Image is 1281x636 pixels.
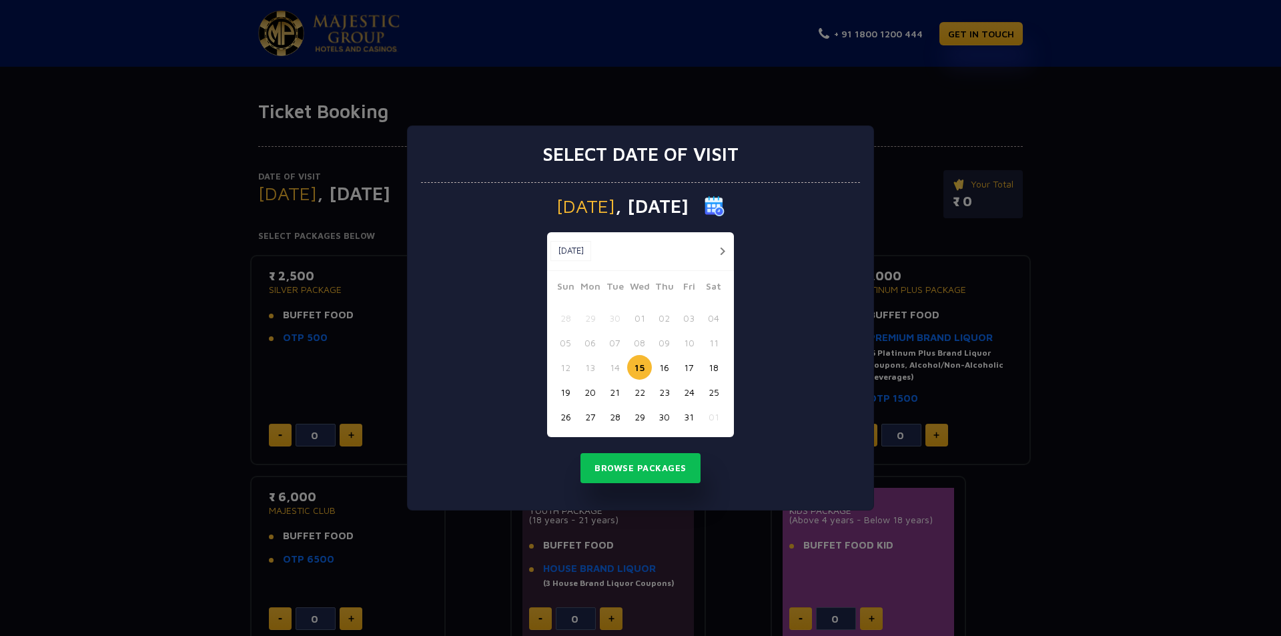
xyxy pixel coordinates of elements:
button: 02 [652,306,677,330]
button: 09 [652,330,677,355]
button: 20 [578,380,602,404]
button: 24 [677,380,701,404]
button: 21 [602,380,627,404]
button: 13 [578,355,602,380]
button: 27 [578,404,602,429]
h3: Select date of visit [542,143,739,166]
button: 14 [602,355,627,380]
span: Fri [677,279,701,298]
button: 01 [627,306,652,330]
button: 10 [677,330,701,355]
button: 18 [701,355,726,380]
button: [DATE] [550,241,591,261]
button: 29 [578,306,602,330]
button: 30 [602,306,627,330]
span: Sat [701,279,726,298]
button: 31 [677,404,701,429]
button: 08 [627,330,652,355]
button: Browse Packages [580,453,701,484]
span: Tue [602,279,627,298]
button: 11 [701,330,726,355]
button: 15 [627,355,652,380]
button: 29 [627,404,652,429]
span: Wed [627,279,652,298]
button: 19 [553,380,578,404]
button: 03 [677,306,701,330]
button: 22 [627,380,652,404]
span: Mon [578,279,602,298]
img: calender icon [705,196,725,216]
button: 05 [553,330,578,355]
button: 04 [701,306,726,330]
button: 07 [602,330,627,355]
button: 23 [652,380,677,404]
button: 28 [602,404,627,429]
span: [DATE] [556,197,615,216]
button: 26 [553,404,578,429]
button: 28 [553,306,578,330]
span: Sun [553,279,578,298]
button: 12 [553,355,578,380]
button: 30 [652,404,677,429]
button: 06 [578,330,602,355]
button: 16 [652,355,677,380]
span: Thu [652,279,677,298]
button: 25 [701,380,726,404]
span: , [DATE] [615,197,689,216]
button: 01 [701,404,726,429]
button: 17 [677,355,701,380]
